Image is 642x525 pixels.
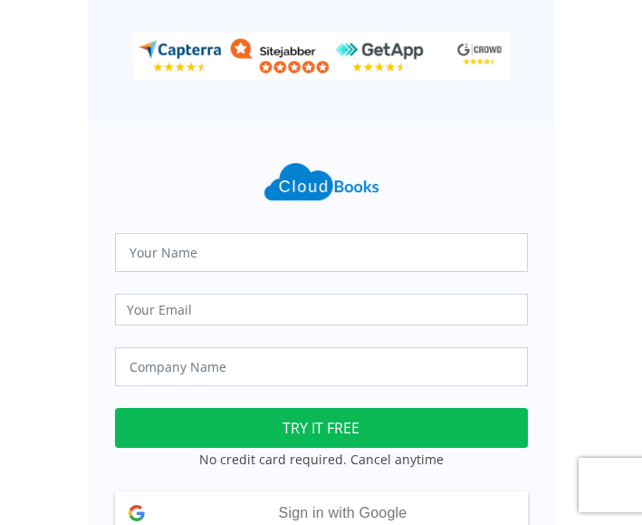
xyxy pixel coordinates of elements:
[254,152,389,212] img: Cloudbooks Logo
[115,294,528,326] input: Your Email
[279,505,407,520] span: Sign in with Google
[133,33,510,80] img: ratings_banner.png
[199,451,444,468] small: No credit card required. Cancel anytime
[115,233,528,272] input: Your Name
[115,408,528,448] button: TRY IT FREE
[115,347,528,386] input: Company Name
